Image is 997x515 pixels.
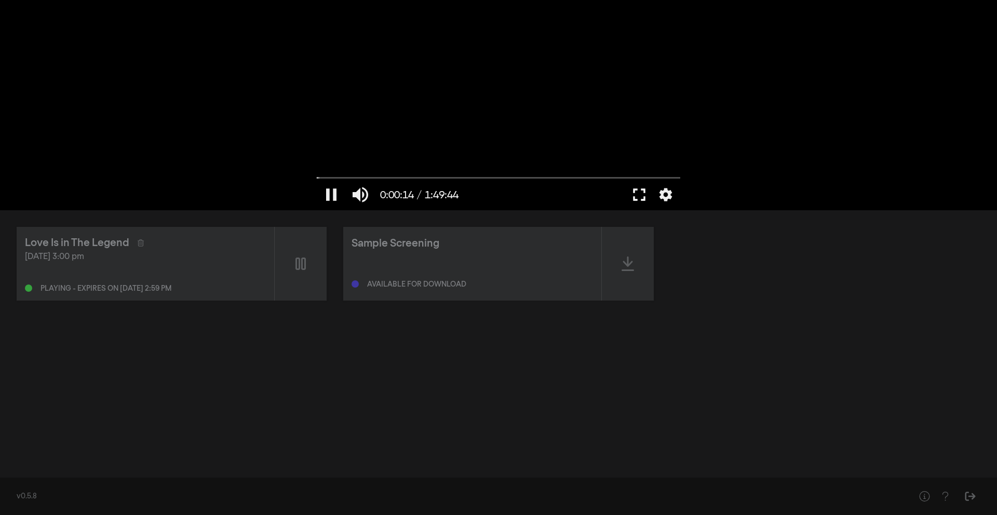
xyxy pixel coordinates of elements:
[346,179,375,210] button: Mute
[25,235,129,251] div: Love Is in The Legend
[352,236,439,251] div: Sample Screening
[41,285,171,292] div: Playing - expires on [DATE] 2:59 pm
[317,179,346,210] button: Pause
[960,486,980,507] button: Sign Out
[375,179,464,210] button: 0:00:14 / 1:49:44
[17,491,893,502] div: v0.5.8
[367,281,466,288] div: Available for download
[625,179,654,210] button: Full screen
[935,486,955,507] button: Help
[654,179,678,210] button: More settings
[25,251,266,263] div: [DATE] 3:00 pm
[914,486,935,507] button: Help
